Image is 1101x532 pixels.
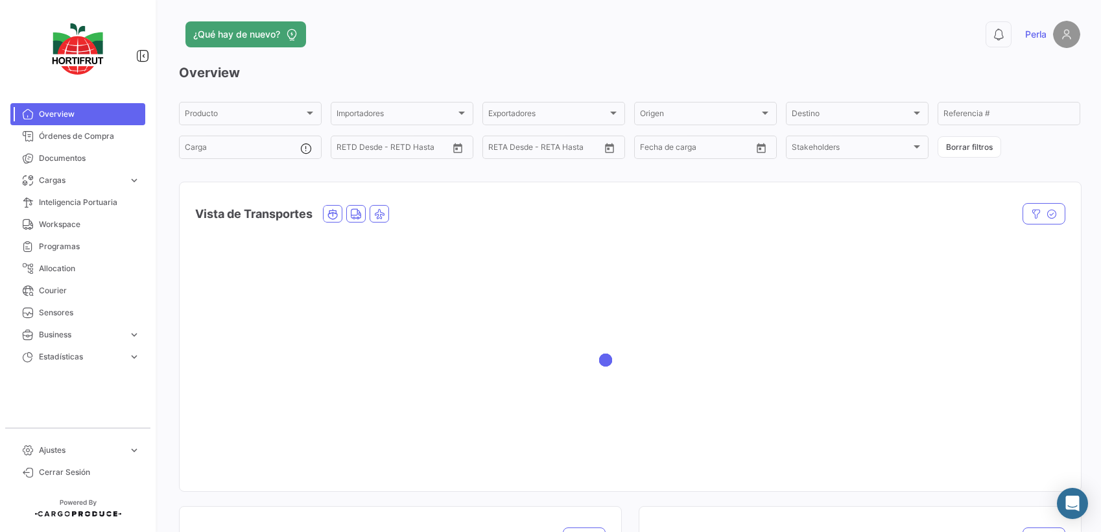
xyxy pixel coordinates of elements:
[39,466,140,478] span: Cerrar Sesión
[39,241,140,252] span: Programas
[10,147,145,169] a: Documentos
[39,307,140,319] span: Sensores
[128,175,140,186] span: expand_more
[39,263,140,274] span: Allocation
[1025,28,1047,41] span: Perla
[337,111,456,120] span: Importadores
[337,145,360,154] input: Desde
[752,138,771,158] button: Open calendar
[39,152,140,164] span: Documentos
[640,145,663,154] input: Desde
[39,108,140,120] span: Overview
[10,236,145,258] a: Programas
[10,302,145,324] a: Sensores
[185,21,306,47] button: ¿Qué hay de nuevo?
[488,111,608,120] span: Exportadores
[10,258,145,280] a: Allocation
[185,111,304,120] span: Producto
[193,28,280,41] span: ¿Qué hay de nuevo?
[600,138,619,158] button: Open calendar
[792,111,911,120] span: Destino
[195,205,313,223] h4: Vista de Transportes
[128,329,140,341] span: expand_more
[369,145,422,154] input: Hasta
[1057,488,1088,519] div: Abrir Intercom Messenger
[448,138,468,158] button: Open calendar
[324,206,342,222] button: Ocean
[39,219,140,230] span: Workspace
[488,145,512,154] input: Desde
[792,145,911,154] span: Stakeholders
[640,111,759,120] span: Origen
[39,329,123,341] span: Business
[39,175,123,186] span: Cargas
[10,191,145,213] a: Inteligencia Portuaria
[938,136,1001,158] button: Borrar filtros
[10,280,145,302] a: Courier
[179,64,1080,82] h3: Overview
[10,103,145,125] a: Overview
[347,206,365,222] button: Land
[10,125,145,147] a: Órdenes de Compra
[39,130,140,142] span: Órdenes de Compra
[672,145,726,154] input: Hasta
[39,351,123,363] span: Estadísticas
[370,206,388,222] button: Air
[45,16,110,82] img: logo-hortifrut.svg
[128,351,140,363] span: expand_more
[10,213,145,236] a: Workspace
[1053,21,1080,48] img: placeholder-user.png
[39,444,123,456] span: Ajustes
[39,285,140,296] span: Courier
[521,145,574,154] input: Hasta
[39,197,140,208] span: Inteligencia Portuaria
[128,444,140,456] span: expand_more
